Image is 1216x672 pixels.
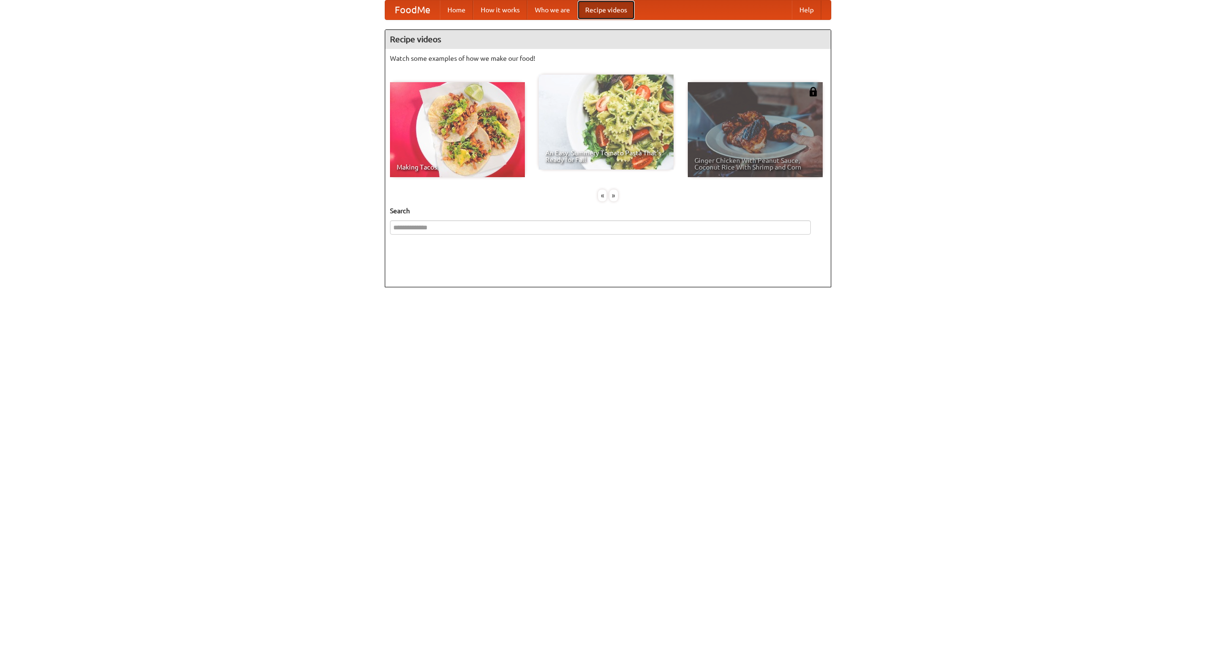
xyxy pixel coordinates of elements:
span: Making Tacos [397,164,518,170]
a: Who we are [527,0,578,19]
a: Recipe videos [578,0,635,19]
span: An Easy, Summery Tomato Pasta That's Ready for Fall [545,150,667,163]
div: « [598,189,607,201]
img: 483408.png [808,87,818,96]
a: Home [440,0,473,19]
a: FoodMe [385,0,440,19]
a: Making Tacos [390,82,525,177]
h4: Recipe videos [385,30,831,49]
div: » [609,189,618,201]
a: Help [792,0,821,19]
p: Watch some examples of how we make our food! [390,54,826,63]
h5: Search [390,206,826,216]
a: How it works [473,0,527,19]
a: An Easy, Summery Tomato Pasta That's Ready for Fall [539,75,674,170]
